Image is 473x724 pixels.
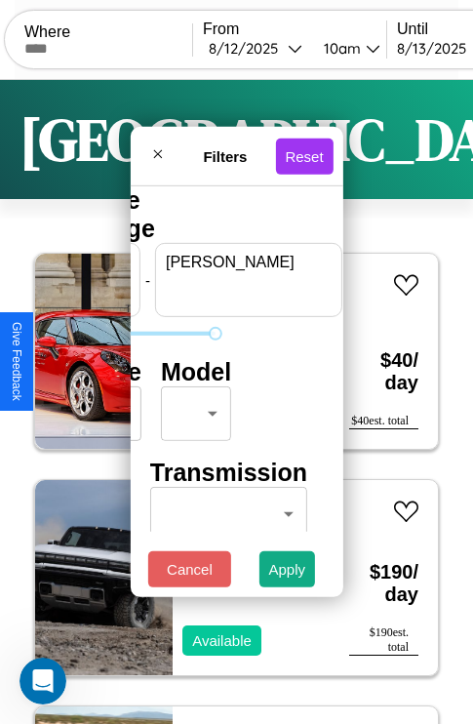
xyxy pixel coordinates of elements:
button: 10am [308,38,386,59]
label: [PERSON_NAME] [166,254,332,271]
div: 8 / 12 / 2025 [209,39,288,58]
div: Give Feedback [10,322,23,401]
h4: Price Range [80,186,215,243]
div: 10am [314,39,366,58]
label: From [203,20,386,38]
button: 8/12/2025 [203,38,308,59]
div: $ 190 est. total [349,625,418,656]
h4: Model [161,358,231,386]
h3: $ 190 / day [349,542,418,625]
div: $ 40 est. total [349,414,418,429]
p: - [145,266,150,293]
p: Available [192,627,252,654]
button: Cancel [148,551,231,587]
h4: Filters [175,147,275,164]
h4: Transmission [150,459,307,487]
iframe: Intercom live chat [20,658,66,704]
h4: Make [80,358,141,386]
label: Where [24,23,192,41]
button: Apply [259,551,316,587]
button: Reset [275,138,333,174]
h3: $ 40 / day [349,330,418,414]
